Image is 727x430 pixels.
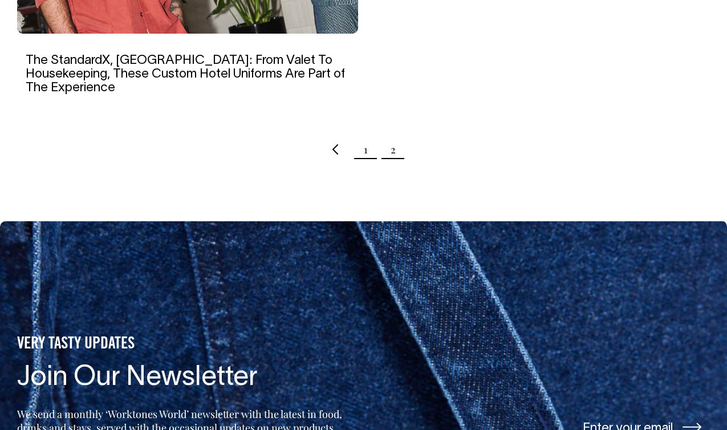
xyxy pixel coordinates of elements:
[391,135,396,164] span: Page 2
[26,55,345,94] a: The StandardX, [GEOGRAPHIC_DATA]: From Valet To Housekeeping, These Custom Hotel Uniforms Are Par...
[332,135,341,164] a: Previous page
[364,135,368,164] a: Page 1
[17,363,346,394] h4: Join Our Newsletter
[17,135,710,164] nav: Pagination
[17,335,346,354] h5: VERY TASTY UPDATES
